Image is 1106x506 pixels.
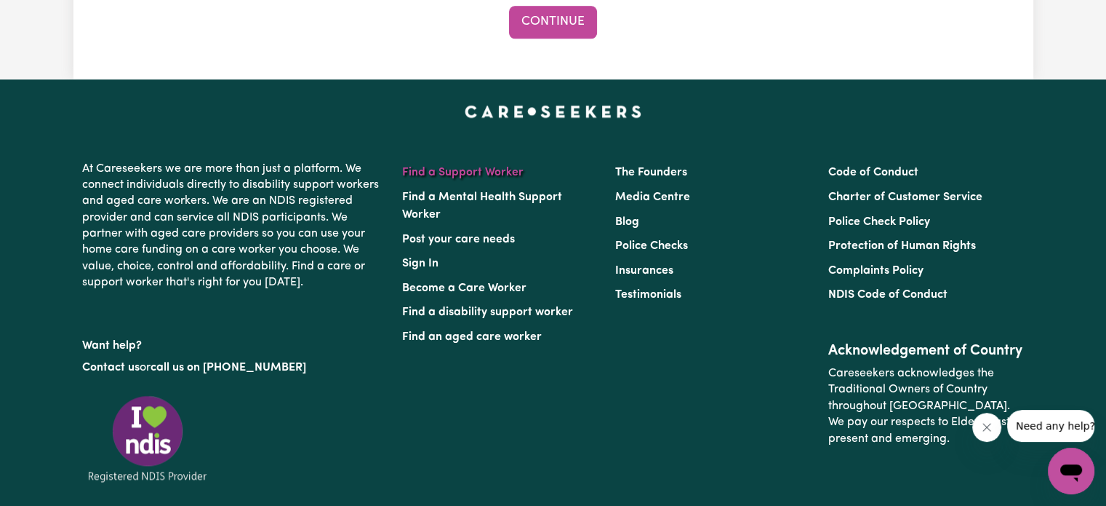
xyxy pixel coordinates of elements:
iframe: Message from company [1007,410,1094,442]
img: Registered NDIS provider [82,393,213,484]
a: Media Centre [615,191,690,203]
a: Sign In [402,258,438,269]
span: Need any help? [9,10,88,22]
a: Police Checks [615,240,688,252]
a: The Founders [615,167,687,178]
a: Careseekers home page [465,106,641,117]
iframe: Button to launch messaging window [1048,448,1094,494]
p: At Careseekers we are more than just a platform. We connect individuals directly to disability su... [82,155,385,297]
a: Charter of Customer Service [828,191,982,203]
p: Careseekers acknowledges the Traditional Owners of Country throughout [GEOGRAPHIC_DATA]. We pay o... [828,360,1024,453]
button: Continue [509,6,597,38]
a: Find a Mental Health Support Worker [402,191,562,221]
a: Code of Conduct [828,167,918,178]
a: NDIS Code of Conduct [828,289,947,301]
a: Find a disability support worker [402,307,573,318]
a: Protection of Human Rights [828,240,976,252]
a: Become a Care Worker [402,282,526,294]
h2: Acknowledgement of Country [828,342,1024,360]
a: Find an aged care worker [402,331,542,343]
a: Contact us [82,362,140,373]
a: Complaints Policy [828,265,923,277]
iframe: Close message [972,413,1001,442]
a: Find a Support Worker [402,167,524,178]
p: Want help? [82,332,385,354]
a: Blog [615,216,639,228]
a: Post your care needs [402,234,515,245]
a: Testimonials [615,289,681,301]
a: Police Check Policy [828,216,930,228]
p: or [82,354,385,382]
a: Insurances [615,265,673,277]
a: call us on [PHONE_NUMBER] [151,362,306,373]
